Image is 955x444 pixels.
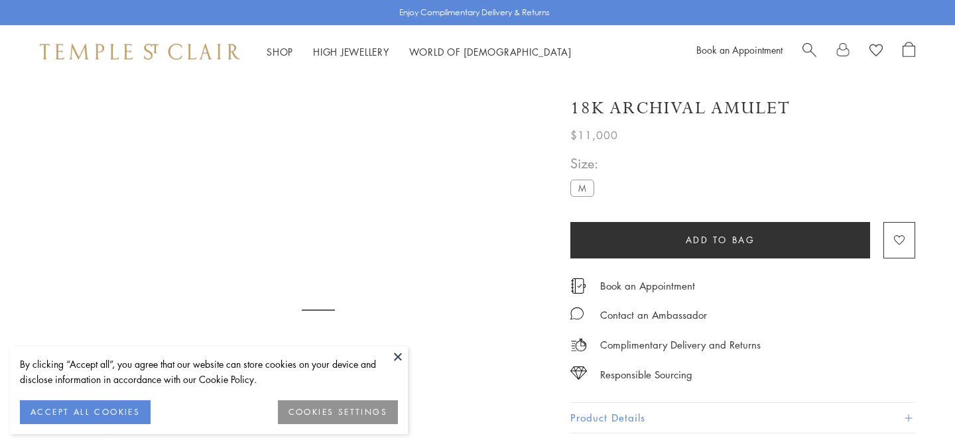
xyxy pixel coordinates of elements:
[570,127,618,144] span: $11,000
[40,44,240,60] img: Temple St. Clair
[570,97,791,120] h1: 18K Archival Amulet
[600,307,707,323] div: Contact an Ambassador
[889,382,942,431] iframe: Gorgias live chat messenger
[267,45,293,58] a: ShopShop
[696,43,783,56] a: Book an Appointment
[600,337,761,353] p: Complimentary Delivery and Returns
[600,366,692,383] div: Responsible Sourcing
[570,152,600,174] span: Size:
[409,45,572,58] a: World of [DEMOGRAPHIC_DATA]World of [DEMOGRAPHIC_DATA]
[570,337,587,353] img: icon_delivery.svg
[570,180,594,196] label: M
[869,42,883,62] a: View Wishlist
[20,357,398,387] div: By clicking “Accept all”, you agree that our website can store cookies on your device and disclos...
[278,400,398,424] button: COOKIES SETTINGS
[267,44,572,60] nav: Main navigation
[313,45,389,58] a: High JewelleryHigh Jewellery
[600,278,695,293] a: Book an Appointment
[570,222,870,258] button: Add to bag
[570,307,584,320] img: MessageIcon-01_2.svg
[903,42,915,62] a: Open Shopping Bag
[399,6,550,19] p: Enjoy Complimentary Delivery & Returns
[20,400,151,424] button: ACCEPT ALL COOKIES
[570,278,586,294] img: icon_appointment.svg
[570,403,915,433] button: Product Details
[570,366,587,380] img: icon_sourcing.svg
[686,233,755,247] span: Add to bag
[802,42,816,62] a: Search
